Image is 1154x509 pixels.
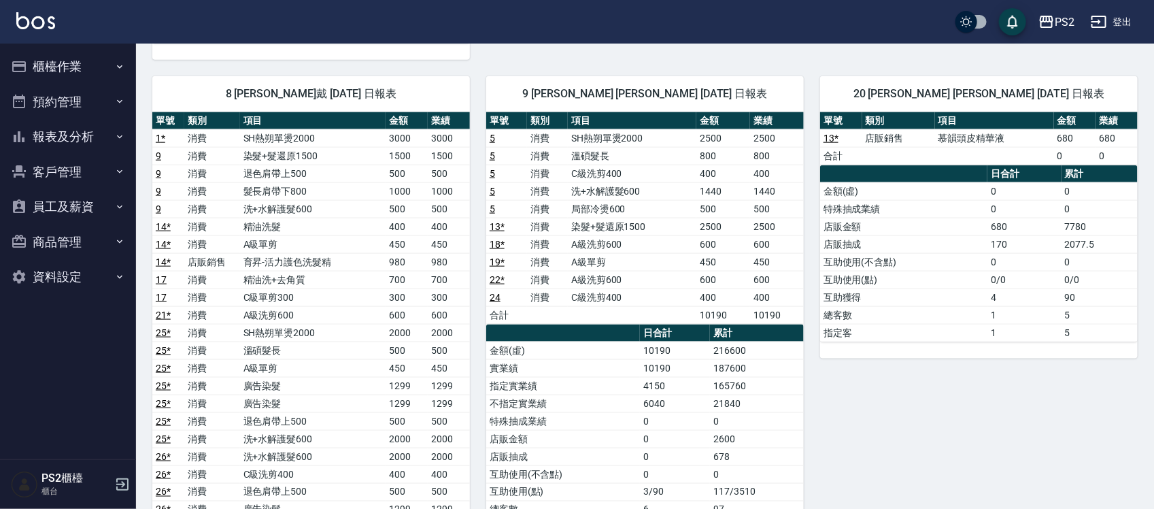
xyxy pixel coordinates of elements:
[240,112,386,130] th: 項目
[1054,129,1096,147] td: 680
[568,112,696,130] th: 項目
[527,147,568,165] td: 消費
[386,359,428,377] td: 450
[527,165,568,182] td: 消費
[156,203,161,214] a: 9
[862,129,935,147] td: 店販銷售
[240,483,386,501] td: 退色肩帶上500
[386,324,428,342] td: 2000
[640,359,710,377] td: 10190
[240,218,386,235] td: 精油洗髮
[820,200,987,218] td: 特殊抽成業績
[386,253,428,271] td: 980
[240,306,386,324] td: A級洗剪600
[987,289,1062,306] td: 4
[486,342,640,359] td: 金額(虛)
[184,289,240,306] td: 消費
[428,218,470,235] td: 400
[1062,200,1138,218] td: 0
[1054,112,1096,130] th: 金額
[710,412,804,430] td: 0
[386,200,428,218] td: 500
[386,165,428,182] td: 500
[568,200,696,218] td: 局部冷燙600
[696,235,750,253] td: 600
[987,306,1062,324] td: 1
[640,325,710,342] th: 日合計
[240,359,386,377] td: A級單剪
[169,87,454,101] span: 8 [PERSON_NAME]戴 [DATE] 日報表
[640,448,710,465] td: 0
[428,483,470,501] td: 500
[1096,147,1138,165] td: 0
[240,465,386,483] td: C級洗剪400
[640,483,710,501] td: 3/90
[240,235,386,253] td: A級單剪
[820,147,862,165] td: 合計
[428,147,470,165] td: 1500
[820,289,987,306] td: 互助獲得
[836,87,1121,101] span: 20 [PERSON_NAME] [PERSON_NAME] [DATE] 日報表
[428,112,470,130] th: 業績
[11,471,38,498] img: Person
[184,342,240,359] td: 消費
[640,465,710,483] td: 0
[386,289,428,306] td: 300
[152,112,184,130] th: 單號
[820,182,987,200] td: 金額(虛)
[527,235,568,253] td: 消費
[820,235,987,253] td: 店販抽成
[41,485,111,497] p: 櫃台
[568,129,696,147] td: SH熱朔單燙2000
[987,324,1062,342] td: 1
[710,395,804,412] td: 21840
[184,235,240,253] td: 消費
[750,289,804,306] td: 400
[935,129,1054,147] td: 慕韻頭皮精華液
[750,306,804,324] td: 10190
[987,200,1062,218] td: 0
[240,271,386,289] td: 精油洗+去角質
[1062,182,1138,200] td: 0
[527,289,568,306] td: 消費
[184,430,240,448] td: 消費
[486,377,640,395] td: 指定實業績
[428,430,470,448] td: 2000
[240,253,386,271] td: 育昇-活力護色洗髮精
[486,112,527,130] th: 單號
[386,430,428,448] td: 2000
[1054,147,1096,165] td: 0
[568,182,696,200] td: 洗+水解護髮600
[696,200,750,218] td: 500
[184,253,240,271] td: 店販銷售
[240,182,386,200] td: 髮長肩帶下800
[428,182,470,200] td: 1000
[5,154,131,190] button: 客戶管理
[710,448,804,465] td: 678
[1062,289,1138,306] td: 90
[240,342,386,359] td: 溫碩髮長
[568,253,696,271] td: A級單剪
[486,448,640,465] td: 店販抽成
[1062,165,1138,183] th: 累計
[386,448,428,465] td: 2000
[568,218,696,235] td: 染髮+髮還原1500
[640,395,710,412] td: 6040
[428,395,470,412] td: 1299
[750,129,804,147] td: 2500
[184,377,240,395] td: 消費
[1033,8,1080,36] button: PS2
[486,465,640,483] td: 互助使用(不含點)
[428,235,470,253] td: 450
[156,168,161,179] a: 9
[696,218,750,235] td: 2500
[820,271,987,289] td: 互助使用(點)
[987,218,1062,235] td: 680
[5,119,131,154] button: 報表及分析
[184,271,240,289] td: 消費
[568,235,696,253] td: A級洗剪600
[696,147,750,165] td: 800
[156,186,161,197] a: 9
[710,430,804,448] td: 2600
[5,259,131,295] button: 資料設定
